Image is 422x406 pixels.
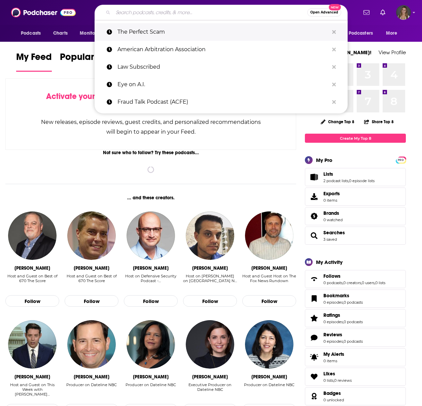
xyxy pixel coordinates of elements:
[95,5,348,20] div: Search podcasts, credits, & more...
[127,211,175,260] img: Jerry Bell
[323,339,343,344] a: 0 episodes
[323,371,352,377] a: Likes
[323,217,343,222] a: 0 watched
[361,7,372,18] a: Show notifications dropdown
[5,382,59,397] div: Host and Guest on This Week with [PERSON_NAME]…
[8,320,57,369] img: Rick Klein
[307,313,321,323] a: Ratings
[14,265,50,271] div: Mike Mulligan
[305,168,406,186] span: Lists
[251,374,287,380] div: Luz Villarreal
[323,191,340,197] span: Exports
[16,51,52,67] span: My Feed
[49,27,72,40] a: Charts
[124,274,178,288] div: Host on Defensive Security Podcast -…
[65,274,118,288] div: Host and Guest on Best of 670 The Score
[323,398,344,402] a: 0 unlocked
[242,274,296,283] div: Host and Guest Host on The Fox News Rundown
[323,230,345,236] a: Searches
[95,93,348,111] a: Fraud Talk Podcast (ACFE)
[133,265,169,271] div: Jerry Bell
[307,333,321,342] a: Reviews
[251,265,287,271] div: Dave Anthony
[11,6,76,19] img: Podchaser - Follow, Share and Rate Podcasts
[323,171,375,177] a: Lists
[183,295,237,307] button: Follow
[323,312,363,318] a: Ratings
[244,382,294,387] div: Producer on Dateline NBC
[343,280,343,285] span: ,
[67,211,116,260] img: David Haugh
[323,293,363,299] a: Bookmarks
[186,211,234,260] a: Jon Justice
[39,117,262,137] div: New releases, episode reviews, guest credits, and personalized recommendations will begin to appe...
[317,117,358,126] button: Change Top 8
[127,320,175,369] a: Aretha Marshall
[323,390,344,396] a: Badges
[323,359,344,363] span: 0 items
[334,378,352,383] a: 0 reviews
[305,368,406,386] span: Likes
[323,351,344,357] span: My Alerts
[245,211,293,260] img: Dave Anthony
[117,58,329,76] p: Law Subscribed
[60,51,117,72] a: Popular Feed
[307,274,321,284] a: Follows
[323,273,385,279] a: Follows
[307,211,321,221] a: Brands
[307,352,321,362] span: My Alerts
[375,280,375,285] span: ,
[192,374,228,380] div: Elizabeth Cole
[344,339,363,344] a: 0 podcasts
[242,295,296,307] button: Follow
[74,265,109,271] div: David Haugh
[323,171,333,177] span: Lists
[310,11,338,14] span: Open Advanced
[348,178,349,183] span: ,
[183,382,237,392] div: Executive Producer on Dateline NBC
[344,319,363,324] a: 0 podcasts
[323,280,343,285] a: 0 podcasts
[5,150,296,156] div: Not sure who to follow? Try these podcasts...
[344,300,363,305] a: 0 podcasts
[305,134,406,143] a: Create My Top 8
[323,273,341,279] span: Follows
[305,290,406,308] span: Bookmarks
[323,178,348,183] a: 2 podcast lists
[323,237,337,242] a: 3 saved
[53,29,68,38] span: Charts
[95,41,348,58] a: American Arbitration Association
[16,51,52,72] a: My Feed
[183,274,237,288] div: Host on Jon Justice on Twin Cities N…
[305,207,406,225] span: Brands
[126,382,176,387] div: Producer on Dateline NBC
[323,198,340,203] span: 0 items
[95,76,348,93] a: Eye on A.I.
[323,332,342,338] span: Reviews
[323,293,349,299] span: Bookmarks
[307,294,321,303] a: Bookmarks
[323,300,343,305] a: 0 episodes
[316,259,343,265] div: My Activity
[305,348,406,366] a: My Alerts
[396,5,411,20] span: Logged in as hhughes
[379,49,406,56] a: View Profile
[397,157,405,162] a: PRO
[316,157,332,163] div: My Pro
[5,382,59,397] div: Host and Guest on This Week with George Stepha…
[307,192,321,201] span: Exports
[305,309,406,327] span: Ratings
[21,29,41,38] span: Podcasts
[5,195,296,201] div: ... and these creators.
[8,211,57,260] img: Mike Mulligan
[66,382,117,387] div: Producer on Dateline NBC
